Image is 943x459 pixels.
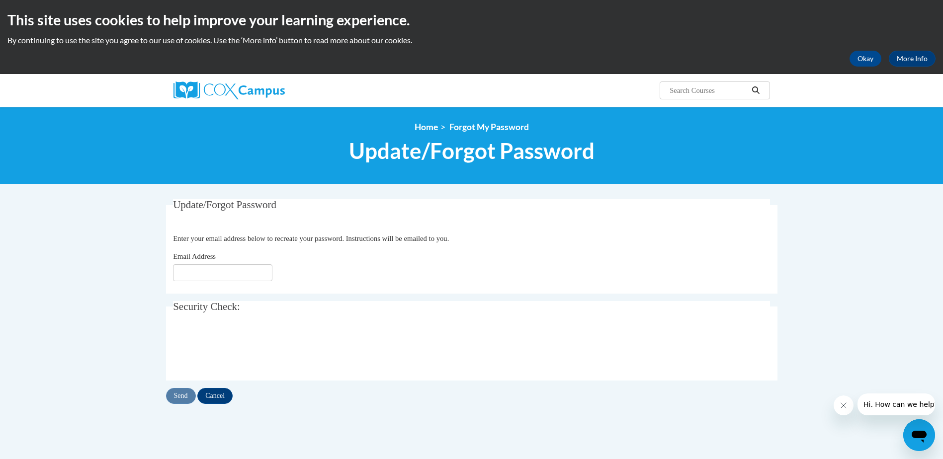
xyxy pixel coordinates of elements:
[6,7,81,15] span: Hi. How can we help?
[173,199,276,211] span: Update/Forgot Password
[173,81,285,99] img: Cox Campus
[173,81,362,99] a: Cox Campus
[173,329,324,368] iframe: reCAPTCHA
[7,10,936,30] h2: This site uses cookies to help improve your learning experience.
[748,84,763,96] button: Search
[173,252,216,260] span: Email Address
[903,419,935,451] iframe: Button to launch messaging window
[889,51,936,67] a: More Info
[173,264,272,281] input: Email
[349,138,595,164] span: Update/Forgot Password
[850,51,881,67] button: Okay
[834,395,854,415] iframe: Close message
[449,122,529,132] span: Forgot My Password
[173,301,240,312] span: Security Check:
[857,393,935,415] iframe: Message from company
[173,234,449,242] span: Enter your email address below to recreate your password. Instructions will be emailed to you.
[669,84,748,96] input: Search Courses
[197,388,233,404] input: Cancel
[415,122,438,132] a: Home
[7,35,936,46] p: By continuing to use the site you agree to our use of cookies. Use the ‘More info’ button to read...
